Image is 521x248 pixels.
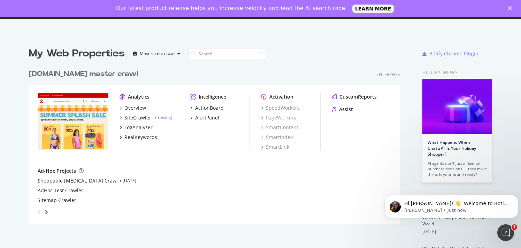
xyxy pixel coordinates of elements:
[332,106,353,113] a: Assist
[124,134,157,141] div: RealKeywords
[422,228,492,235] div: [DATE]
[124,124,153,131] div: LogAnalyzer
[44,209,49,216] div: angle-right
[261,104,300,111] a: SpeedWorkers
[155,115,172,121] a: Crawling
[512,224,517,230] span: 1
[190,114,219,121] a: AlertPanel
[120,114,172,121] a: SiteCrawler- Crawling
[140,52,175,56] div: Most recent crawl
[124,114,151,121] div: SiteCrawler
[29,69,138,79] div: [DOMAIN_NAME] master crawl
[339,106,353,113] div: Assist
[123,178,136,184] a: [DATE]
[497,224,514,241] iframe: Intercom live chat
[120,134,157,141] a: RealKeywords
[261,124,298,131] a: SmartContent
[153,115,172,121] div: -
[120,104,146,111] a: Overview
[38,168,76,175] div: Ad-Hoc Projects
[269,93,293,100] div: Activation
[382,180,521,229] iframe: Intercom notifications message
[376,71,400,77] div: Enterprise
[120,124,153,131] a: LogAnalyzer
[38,93,108,150] img: www.target.com
[261,144,289,150] a: SmartLink
[422,69,492,76] div: Botify news
[428,139,476,157] a: What Happens When ChatGPT Is Your Holiday Shopper?
[128,93,150,100] div: Analytics
[261,114,296,121] a: PageWorkers
[29,69,141,79] a: [DOMAIN_NAME] master crawl
[195,114,219,121] div: AlertPanel
[190,104,224,111] a: ActionBoard
[38,177,118,184] a: Shoppable [MEDICAL_DATA] Crawl
[116,5,347,12] div: Our latest product release helps you increase velocity and lead the AI search race.
[29,61,406,224] div: grid
[422,79,492,134] img: What Happens When ChatGPT Is Your Holiday Shopper?
[130,48,183,59] button: Most recent crawl
[508,6,515,10] div: Close
[428,161,487,177] div: AI agents don’t just influence purchase decisions — they make them. Is your brand ready?
[38,197,76,204] a: Sitemap Crawler
[199,93,226,100] div: Intelligence
[352,5,394,13] a: LEARN MORE
[35,207,44,218] div: angle-left
[332,93,377,100] a: CustomReports
[261,134,293,141] a: SmartIndex
[195,104,224,111] div: ActionBoard
[339,93,377,100] div: CustomReports
[429,50,478,57] div: Botify Chrome Plugin
[189,48,265,60] input: Search
[29,47,125,61] div: My Web Properties
[422,50,478,57] a: Botify Chrome Plugin
[124,104,146,111] div: Overview
[38,187,83,194] a: AdHoc Test Crawler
